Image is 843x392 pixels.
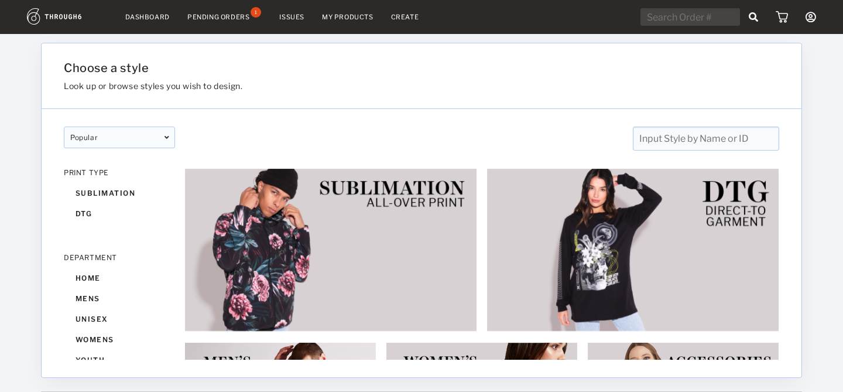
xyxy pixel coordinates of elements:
[27,8,108,25] img: logo.1c10ca64.svg
[633,127,779,151] input: Input Style by Name or ID
[64,350,175,370] div: youth
[125,13,170,21] a: Dashboard
[391,13,419,21] a: Create
[279,13,304,21] a: Issues
[64,309,175,329] div: unisex
[187,13,249,21] div: Pending Orders
[251,7,261,18] div: 1
[64,168,175,177] div: PRINT TYPE
[64,183,175,203] div: sublimation
[184,168,477,332] img: 6ec95eaf-68e2-44b2-82ac-2cbc46e75c33.jpg
[64,203,175,224] div: dtg
[64,329,175,350] div: womens
[187,12,262,22] a: Pending Orders1
[64,81,659,91] h3: Look up or browse styles you wish to design.
[64,253,175,262] div: DEPARTMENT
[486,168,779,332] img: 2e253fe2-a06e-4c8d-8f72-5695abdd75b9.jpg
[64,288,175,309] div: mens
[64,127,175,148] div: popular
[64,61,659,75] h1: Choose a style
[322,13,373,21] a: My Products
[64,268,175,288] div: home
[776,11,788,23] img: icon_cart.dab5cea1.svg
[640,8,740,26] input: Search Order #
